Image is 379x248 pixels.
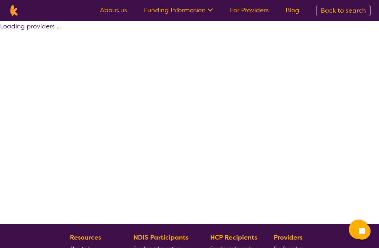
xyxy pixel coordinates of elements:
[286,6,299,14] a: Blog
[316,5,371,16] a: Back to search
[133,233,188,242] b: NDIS Participants
[70,233,101,242] b: Resources
[274,233,302,242] b: Providers
[8,5,19,16] img: Karista logo
[210,233,257,242] b: HCP Recipients
[349,220,368,239] button: Channel Menu
[321,6,366,15] span: Back to search
[144,6,213,14] a: Funding Information
[230,6,269,14] a: For Providers
[100,6,127,14] a: About us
